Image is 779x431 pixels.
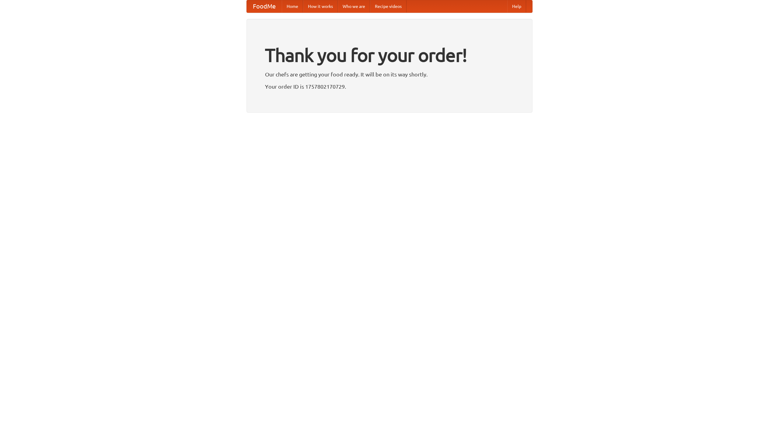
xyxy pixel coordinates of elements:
p: Our chefs are getting your food ready. It will be on its way shortly. [265,70,514,79]
a: Home [282,0,303,12]
p: Your order ID is 1757802170729. [265,82,514,91]
a: Recipe videos [370,0,407,12]
a: Help [507,0,526,12]
a: Who we are [338,0,370,12]
a: FoodMe [247,0,282,12]
a: How it works [303,0,338,12]
h1: Thank you for your order! [265,41,514,70]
